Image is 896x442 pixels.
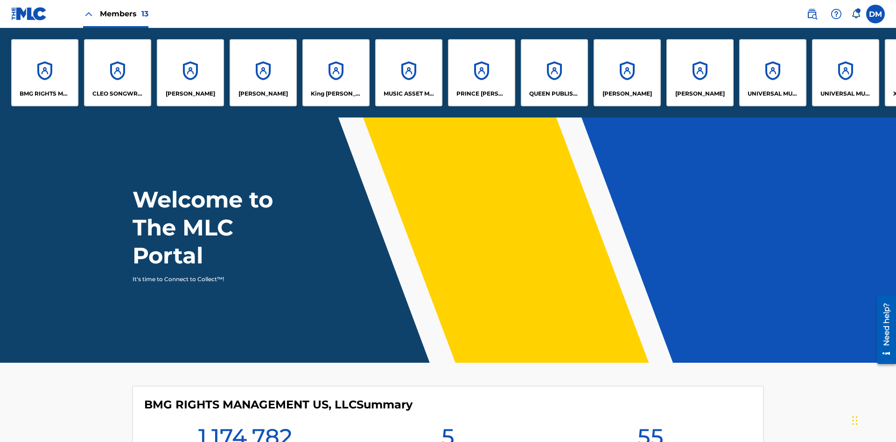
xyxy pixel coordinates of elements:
[83,8,94,20] img: Close
[851,9,861,19] div: Notifications
[448,39,515,106] a: AccountsPRINCE [PERSON_NAME]
[866,5,885,23] div: User Menu
[594,39,661,106] a: Accounts[PERSON_NAME]
[675,90,725,98] p: RONALD MCTESTERSON
[133,186,307,269] h1: Welcome to The MLC Portal
[157,39,224,106] a: Accounts[PERSON_NAME]
[144,398,413,412] h4: BMG RIGHTS MANAGEMENT US, LLC
[11,39,78,106] a: AccountsBMG RIGHTS MANAGEMENT US, LLC
[141,9,148,18] span: 13
[166,90,215,98] p: ELVIS COSTELLO
[92,90,143,98] p: CLEO SONGWRITER
[831,8,842,20] img: help
[806,8,818,20] img: search
[11,7,47,21] img: MLC Logo
[100,8,148,19] span: Members
[521,39,588,106] a: AccountsQUEEN PUBLISHA
[384,90,434,98] p: MUSIC ASSET MANAGEMENT (MAM)
[311,90,362,98] p: King McTesterson
[852,407,858,435] div: Drag
[302,39,370,106] a: AccountsKing [PERSON_NAME]
[230,39,297,106] a: Accounts[PERSON_NAME]
[666,39,734,106] a: Accounts[PERSON_NAME]
[827,5,846,23] div: Help
[803,5,821,23] a: Public Search
[812,39,879,106] a: AccountsUNIVERSAL MUSIC PUB GROUP
[739,39,806,106] a: AccountsUNIVERSAL MUSIC PUB GROUP
[820,90,871,98] p: UNIVERSAL MUSIC PUB GROUP
[133,275,294,283] p: It's time to Connect to Collect™!
[375,39,442,106] a: AccountsMUSIC ASSET MANAGEMENT (MAM)
[748,90,798,98] p: UNIVERSAL MUSIC PUB GROUP
[529,90,580,98] p: QUEEN PUBLISHA
[602,90,652,98] p: RONALD MCTESTERSON
[456,90,507,98] p: PRINCE MCTESTERSON
[870,292,896,369] iframe: Resource Center
[84,39,151,106] a: AccountsCLEO SONGWRITER
[20,90,70,98] p: BMG RIGHTS MANAGEMENT US, LLC
[238,90,288,98] p: EYAMA MCSINGER
[849,397,896,442] iframe: Chat Widget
